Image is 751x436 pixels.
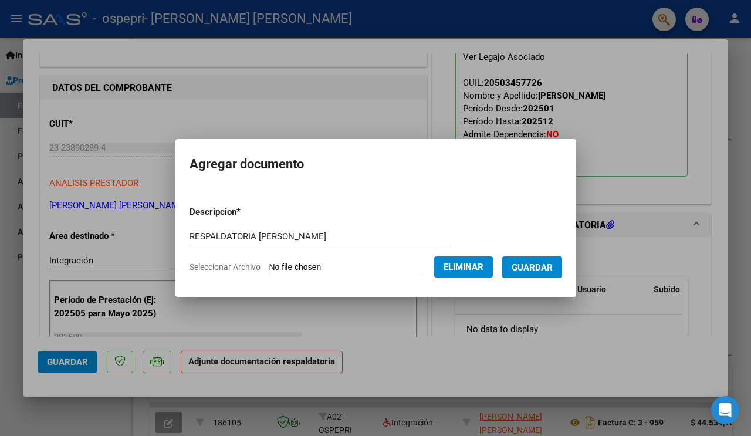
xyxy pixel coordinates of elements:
[190,153,562,175] h2: Agregar documento
[444,262,483,272] span: Eliminar
[434,256,493,278] button: Eliminar
[190,205,302,219] p: Descripcion
[502,256,562,278] button: Guardar
[711,396,739,424] div: Open Intercom Messenger
[512,262,553,273] span: Guardar
[190,262,261,272] span: Seleccionar Archivo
